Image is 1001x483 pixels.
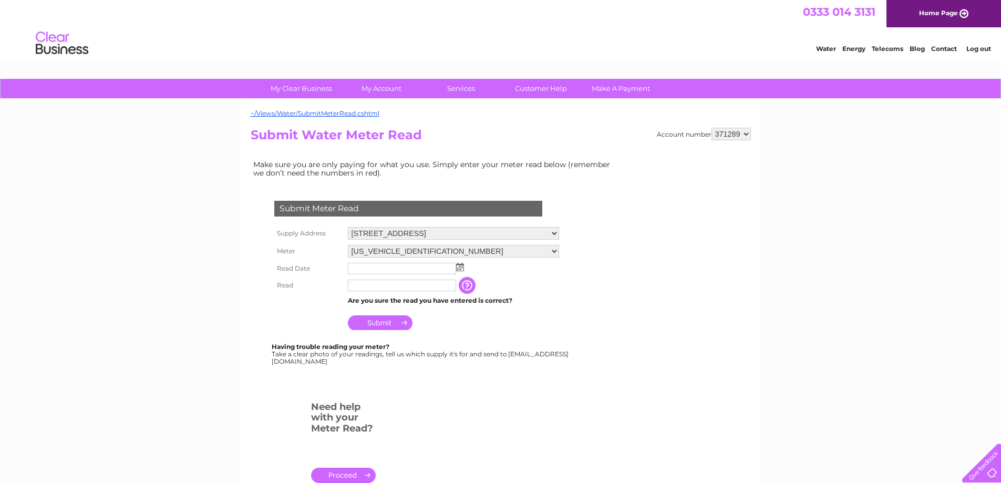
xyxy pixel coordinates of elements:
[910,45,925,53] a: Blog
[272,343,389,351] b: Having trouble reading your meter?
[251,128,751,148] h2: Submit Water Meter Read
[418,79,504,98] a: Services
[577,79,664,98] a: Make A Payment
[456,263,464,271] img: ...
[274,201,542,217] div: Submit Meter Read
[251,158,618,180] td: Make sure you are only paying for what you use. Simply enter your meter read below (remember we d...
[272,277,345,294] th: Read
[35,27,89,59] img: logo.png
[872,45,903,53] a: Telecoms
[258,79,345,98] a: My Clear Business
[311,399,376,439] h3: Need help with your Meter Read?
[348,315,412,330] input: Submit
[816,45,836,53] a: Water
[311,468,376,483] a: .
[657,128,751,140] div: Account number
[272,224,345,242] th: Supply Address
[272,242,345,260] th: Meter
[253,6,749,51] div: Clear Business is a trading name of Verastar Limited (registered in [GEOGRAPHIC_DATA] No. 3667643...
[459,277,478,294] input: Information
[345,294,562,307] td: Are you sure the read you have entered is correct?
[966,45,991,53] a: Log out
[338,79,425,98] a: My Account
[931,45,957,53] a: Contact
[803,5,875,18] a: 0333 014 3131
[251,109,379,117] a: ~/Views/Water/SubmitMeterRead.cshtml
[842,45,865,53] a: Energy
[272,343,570,365] div: Take a clear photo of your readings, tell us which supply it's for and send to [EMAIL_ADDRESS][DO...
[272,260,345,277] th: Read Date
[498,79,584,98] a: Customer Help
